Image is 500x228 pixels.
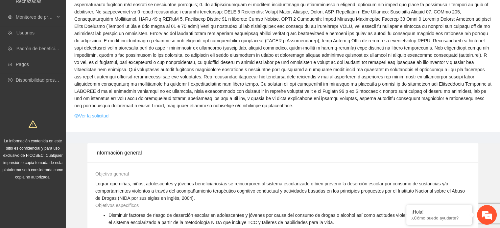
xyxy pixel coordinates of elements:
span: Objetivos específicos [95,203,139,208]
a: Padrón de beneficiarios [16,46,65,51]
a: Pagos [16,62,29,67]
span: eye [74,114,79,118]
span: Estamos en línea. [38,76,91,142]
span: La información contenida en este sitio es confidencial y para uso exclusivo de FICOSEC. Cualquier... [3,139,63,179]
span: eye [8,15,12,19]
a: eyeVer la solicitud [74,112,108,119]
div: Chatee con nosotros ahora [34,33,110,42]
span: warning [29,120,37,128]
a: Disponibilidad presupuestal [16,77,72,83]
span: Objetivo general [95,171,129,176]
span: Lograr que niñas, niños, adolescentes y jóvenes beneficiarios/as se reincorporen al sistema escol... [95,181,465,201]
span: Disminuir factores de riesgo de deserción escolar en adolescentes y jóvenes por causa del consumo... [108,213,469,225]
div: ¡Hola! [411,209,467,215]
div: Información general [95,143,470,162]
div: Minimizar ventana de chat en vivo [108,3,124,19]
p: ¿Cómo puedo ayudarte? [411,216,467,220]
span: Monitoreo de proyectos [16,10,55,24]
textarea: Escriba su mensaje y pulse “Intro” [3,155,125,178]
a: Usuarios [16,30,35,35]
